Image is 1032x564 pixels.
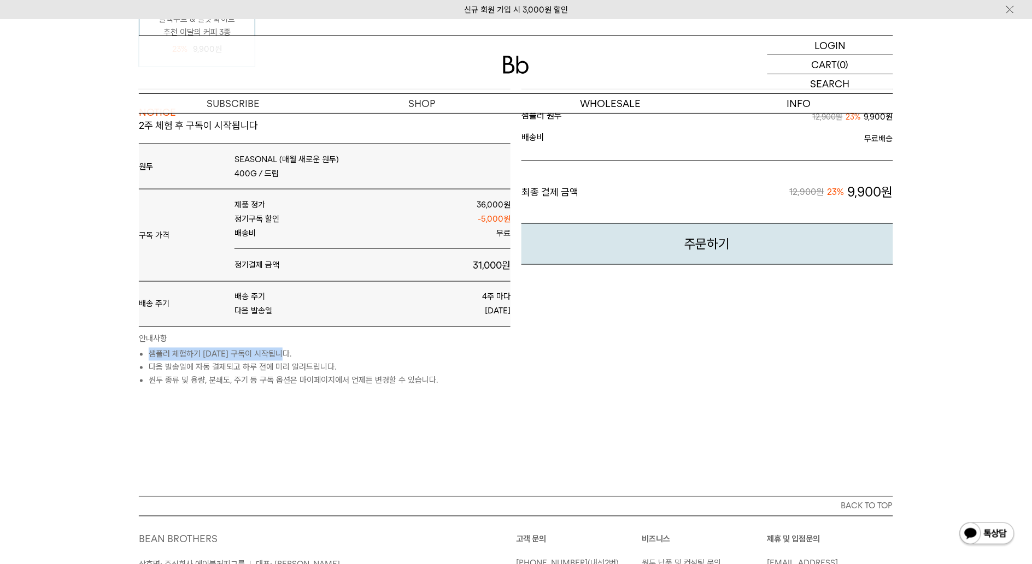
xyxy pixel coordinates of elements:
p: SEASONAL (매월 새로운 원두) [234,155,511,164]
p: 제휴 및 입점문의 [767,533,893,546]
span: 드립 [265,169,279,179]
p: 원두 [139,162,224,171]
p: 무료 [373,228,511,238]
a: 신규 회원 가입 시 3,000원 할인 [464,5,568,15]
p: 배송 주기 [234,292,373,302]
span: 샘플러 원두 [521,110,707,123]
p: 31,000원 [373,259,511,271]
p: 12,900원 [790,185,824,199]
p: 제품 정가 [234,200,373,210]
a: CART (0) [767,55,893,74]
p: -5,000원 [373,214,511,224]
li: 샘플러 체험하기 [DATE] 구독이 시작됩니다. [149,348,511,361]
span: 최종 결제 금액 [521,183,578,201]
p: 9,900원 [848,183,893,201]
li: 원두 종류 및 용량, 분쇄도, 주기 등 구독 옵션은 마이페이지에서 언제든 변경할 수 있습니다. [149,374,511,387]
a: BEAN BROTHERS [139,533,218,545]
p: 12,900원 [813,111,843,123]
p: INFO [705,94,893,113]
img: 카카오톡 채널 1:1 채팅 버튼 [959,521,1016,548]
button: 주문하기 [521,223,893,265]
p: 2주 체험 후 구독이 시작됩니다 [139,119,511,143]
a: LOGIN [767,36,893,55]
p: 36,000원 [373,200,511,210]
p: CART [812,55,837,74]
p: WHOLESALE [516,94,705,113]
span: 배송비 [521,132,707,145]
p: 고객 문의 [516,533,642,546]
p: 다음 발송일 [234,306,373,316]
p: 비즈니스 [642,533,767,546]
p: SEARCH [811,74,850,93]
p: [DATE] [373,306,511,316]
p: 안내사항 [139,333,511,348]
p: (0) [837,55,849,74]
p: LOGIN [815,36,846,55]
p: 정기결제 금액 [234,260,373,270]
p: 9,900원 [864,110,893,123]
span: 400G / [234,169,262,179]
span: 무료배송 [707,132,893,145]
p: 23% [846,111,861,123]
p: 구독 가격 [139,230,224,240]
p: 23% [828,185,845,199]
a: SHOP [327,94,516,113]
p: 배송 주기 [139,299,224,309]
p: 정기구독 할인 [234,214,373,224]
p: 4주 마다 [373,292,511,302]
p: 배송비 [234,228,373,238]
li: 다음 발송일에 자동 결제되고 하루 전에 미리 알려드립니다. [149,361,511,374]
a: SUBSCRIBE [139,94,327,113]
img: 로고 [503,56,529,74]
button: BACK TO TOP [139,496,893,516]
